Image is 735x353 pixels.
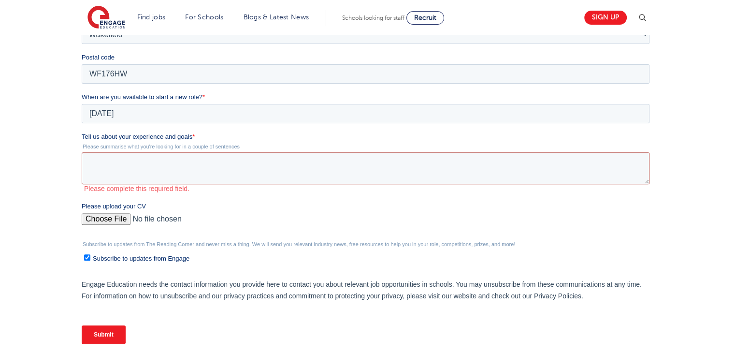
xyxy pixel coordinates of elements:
[2,341,9,347] input: Subscribe to updates from Engage
[244,14,309,21] a: Blogs & Latest News
[137,14,166,21] a: Find jobs
[342,15,404,21] span: Schools looking for staff
[185,14,223,21] a: For Schools
[2,271,572,279] label: Please complete this required field.
[87,6,125,30] img: Engage Education
[11,341,108,349] span: Subscribe to updates from Engage
[414,14,436,21] span: Recruit
[406,11,444,25] a: Recruit
[286,2,568,21] input: *Last name
[584,11,627,25] a: Sign up
[286,32,568,51] input: *Contact Number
